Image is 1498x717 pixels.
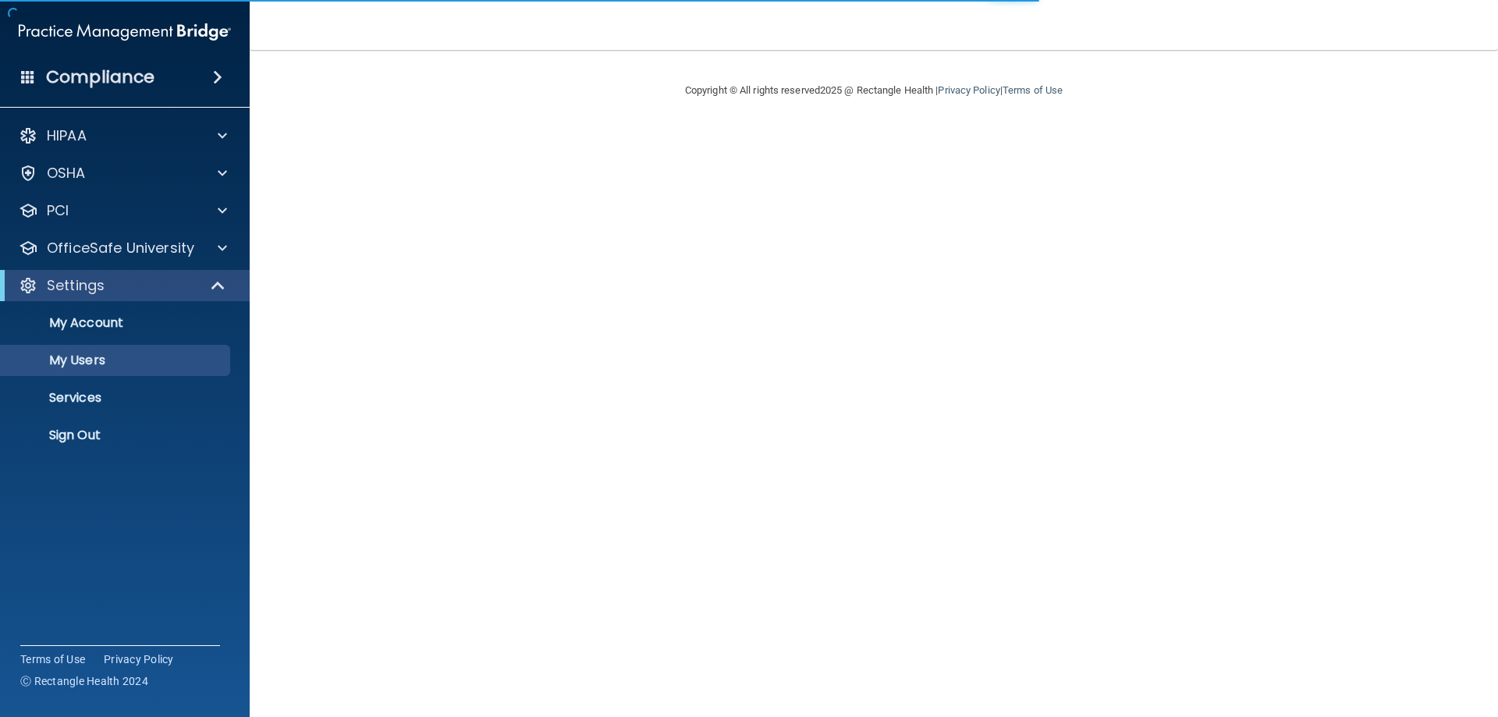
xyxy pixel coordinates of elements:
a: Terms of Use [1003,84,1063,96]
p: OfficeSafe University [47,239,194,257]
div: Copyright © All rights reserved 2025 @ Rectangle Health | | [589,66,1159,115]
p: PCI [47,201,69,220]
a: Settings [19,276,226,295]
a: HIPAA [19,126,227,145]
p: HIPAA [47,126,87,145]
a: Terms of Use [20,651,85,667]
p: My Users [10,353,223,368]
a: OSHA [19,164,227,183]
a: Privacy Policy [104,651,174,667]
h4: Compliance [46,66,154,88]
a: Privacy Policy [938,84,999,96]
a: PCI [19,201,227,220]
img: PMB logo [19,16,231,48]
span: Ⓒ Rectangle Health 2024 [20,673,148,689]
a: OfficeSafe University [19,239,227,257]
p: OSHA [47,164,86,183]
p: My Account [10,315,223,331]
p: Services [10,390,223,406]
p: Settings [47,276,105,295]
p: Sign Out [10,428,223,443]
